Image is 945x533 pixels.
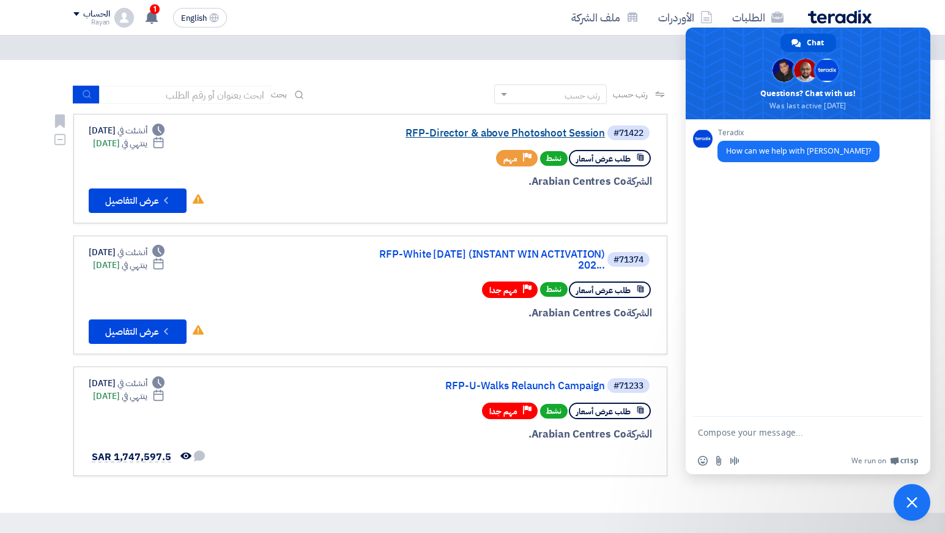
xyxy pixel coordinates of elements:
span: We run on [851,456,886,466]
button: English [173,8,227,28]
span: نشط [540,404,568,419]
div: [DATE] [93,259,165,272]
span: How can we help with [PERSON_NAME]? [726,146,871,156]
span: طلب عرض أسعار [576,406,631,417]
span: ينتهي في [122,390,147,403]
span: Chat [807,34,824,52]
span: الشركة [626,174,653,189]
div: Rayan [73,19,109,26]
div: Arabian Centres Co. [358,174,652,190]
span: مهم جدا [489,285,517,296]
div: رتب حسب [565,89,600,102]
div: Chat [780,34,836,52]
span: مهم جدا [489,406,517,417]
div: #71374 [613,256,643,264]
span: أنشئت في [117,246,147,259]
span: نشط [540,282,568,297]
textarea: Compose your message... [698,427,891,438]
div: الحساب [83,9,109,20]
span: ينتهي في [122,137,147,150]
span: Audio message [730,456,739,466]
span: ينتهي في [122,259,147,272]
span: الشركة [626,427,653,442]
span: Teradix [717,129,880,137]
span: طلب عرض أسعار [576,153,631,165]
span: بحث [271,88,287,101]
span: Insert an emoji [698,456,708,466]
span: SAR 1,747,597.5 [92,450,171,464]
a: ملف الشركة [561,3,648,32]
span: Send a file [714,456,724,466]
a: RFP-Director & above Photoshoot Session [360,128,605,139]
a: الأوردرات [648,3,722,32]
a: We run onCrisp [851,456,918,466]
span: أنشئت في [117,124,147,137]
div: Close chat [894,484,930,521]
a: RFP-U-Walks Relaunch Campaign [360,381,605,392]
span: English [181,14,207,23]
img: profile_test.png [114,8,134,28]
div: #71233 [613,382,643,390]
div: Arabian Centres Co. [358,427,652,442]
a: RFP-White [DATE] (INSTANT WIN ACTIVATION) 202... [360,249,605,271]
div: [DATE] [93,390,165,403]
span: طلب عرض أسعار [576,285,631,296]
button: عرض التفاصيل [89,188,187,213]
button: عرض التفاصيل [89,319,187,344]
div: #71422 [613,129,643,138]
span: Crisp [900,456,918,466]
div: [DATE] [89,246,165,259]
div: [DATE] [89,377,165,390]
span: مهم [503,153,517,165]
div: [DATE] [89,124,165,137]
div: [DATE] [93,137,165,150]
img: Teradix logo [808,10,872,24]
span: الشركة [626,305,653,321]
input: ابحث بعنوان أو رقم الطلب [100,86,271,104]
span: رتب حسب [613,88,648,101]
span: 1 [150,4,160,14]
a: الطلبات [722,3,793,32]
span: نشط [540,151,568,166]
div: Arabian Centres Co. [358,305,652,321]
span: أنشئت في [117,377,147,390]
